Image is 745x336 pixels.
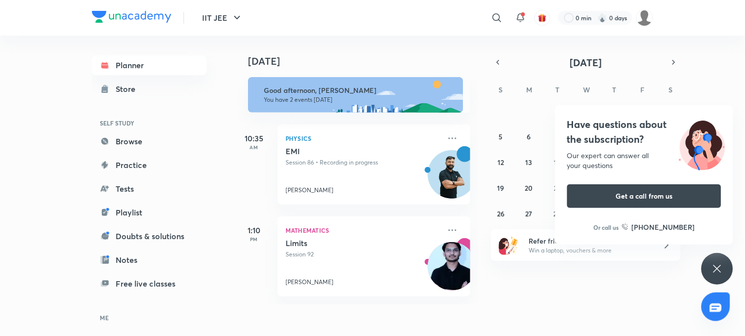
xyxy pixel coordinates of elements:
[248,77,463,113] img: afternoon
[92,179,207,199] a: Tests
[286,250,441,259] p: Session 92
[567,184,721,208] button: Get a call from us
[92,55,207,75] a: Planner
[567,117,721,147] h4: Have questions about the subscription?
[636,9,653,26] img: Vinita Malik
[527,132,531,141] abbr: October 6, 2025
[234,224,274,236] h5: 1:10
[550,128,566,144] button: October 7, 2025
[594,223,619,232] p: Or call us
[92,155,207,175] a: Practice
[567,151,721,170] div: Our expert can answer all your questions
[612,85,616,94] abbr: Thursday
[493,180,509,196] button: October 19, 2025
[663,103,679,119] button: October 4, 2025
[556,85,560,94] abbr: Tuesday
[529,236,651,246] h6: Refer friends
[632,222,695,232] h6: [PHONE_NUMBER]
[92,203,207,222] a: Playlist
[550,180,566,196] button: October 21, 2025
[499,235,519,255] img: referral
[286,186,333,195] p: [PERSON_NAME]
[606,103,622,119] button: October 2, 2025
[286,224,441,236] p: Mathematics
[529,246,651,255] p: Win a laptop, vouchers & more
[286,278,333,287] p: [PERSON_NAME]
[92,131,207,151] a: Browse
[578,103,594,119] button: October 1, 2025
[554,158,561,167] abbr: October 14, 2025
[521,180,537,196] button: October 20, 2025
[550,206,566,221] button: October 28, 2025
[286,158,441,167] p: Session 86 • Recording in progress
[92,309,207,326] h6: ME
[92,79,207,99] a: Store
[499,85,503,94] abbr: Sunday
[622,222,695,232] a: [PHONE_NUMBER]
[527,85,533,94] abbr: Monday
[526,209,533,218] abbr: October 27, 2025
[583,85,590,94] abbr: Wednesday
[554,209,561,218] abbr: October 28, 2025
[493,154,509,170] button: October 12, 2025
[521,128,537,144] button: October 6, 2025
[525,183,533,193] abbr: October 20, 2025
[669,85,673,94] abbr: Saturday
[248,55,480,67] h4: [DATE]
[635,103,651,119] button: October 3, 2025
[92,11,171,23] img: Company Logo
[116,83,141,95] div: Store
[538,13,547,22] img: avatar
[497,183,504,193] abbr: October 19, 2025
[234,236,274,242] p: PM
[92,226,207,246] a: Doubts & solutions
[497,209,504,218] abbr: October 26, 2025
[286,146,409,156] h5: EMI
[521,206,537,221] button: October 27, 2025
[598,13,608,23] img: streak
[92,11,171,25] a: Company Logo
[286,238,409,248] h5: Limits
[497,158,504,167] abbr: October 12, 2025
[234,132,274,144] h5: 10:35
[526,158,533,167] abbr: October 13, 2025
[196,8,249,28] button: IIT JEE
[92,250,207,270] a: Notes
[92,115,207,131] h6: SELF STUDY
[499,132,503,141] abbr: October 5, 2025
[493,206,509,221] button: October 26, 2025
[264,86,455,95] h6: Good afternoon, [PERSON_NAME]
[570,56,602,69] span: [DATE]
[505,55,667,69] button: [DATE]
[550,154,566,170] button: October 14, 2025
[554,183,561,193] abbr: October 21, 2025
[493,128,509,144] button: October 5, 2025
[641,85,645,94] abbr: Friday
[671,117,733,170] img: ttu_illustration_new.svg
[535,10,550,26] button: avatar
[264,96,455,104] p: You have 2 events [DATE]
[286,132,441,144] p: Physics
[521,154,537,170] button: October 13, 2025
[234,144,274,150] p: AM
[92,274,207,294] a: Free live classes
[428,156,476,203] img: Avatar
